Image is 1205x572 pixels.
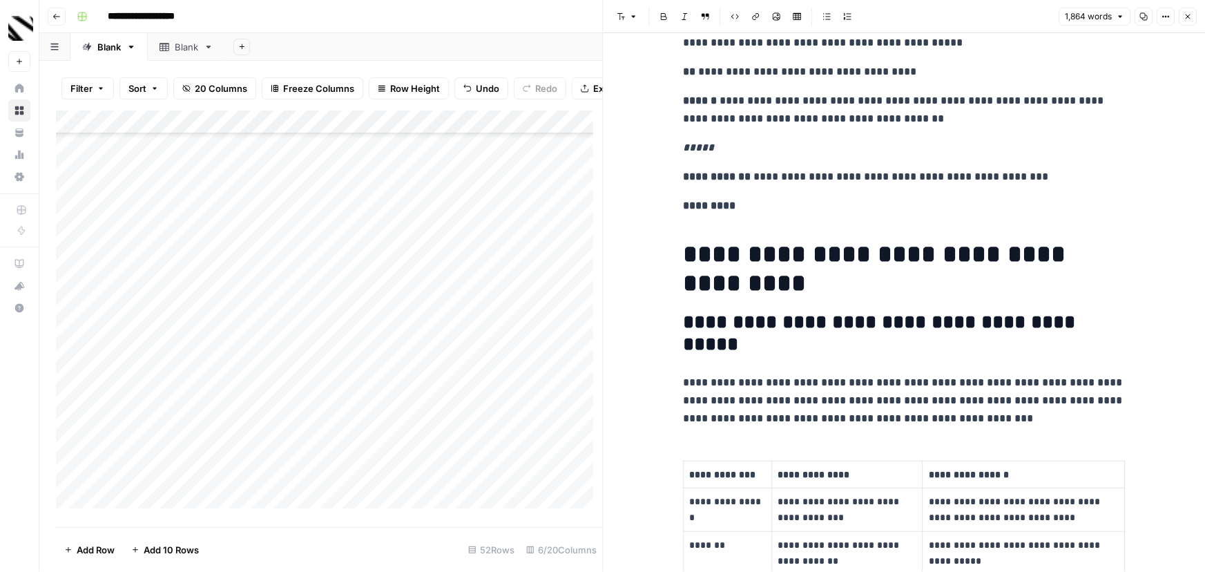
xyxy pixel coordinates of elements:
span: Filter [70,82,93,95]
span: Redo [535,82,557,95]
button: Filter [61,77,114,99]
button: Sort [119,77,168,99]
span: Add Row [77,543,115,557]
a: AirOps Academy [8,253,30,275]
a: Browse [8,99,30,122]
button: Undo [454,77,508,99]
span: 20 Columns [195,82,247,95]
button: What's new? [8,275,30,297]
button: Export CSV [572,77,651,99]
a: Blank [70,33,148,61]
span: Undo [476,82,499,95]
button: Help + Support [8,297,30,319]
button: Freeze Columns [262,77,363,99]
button: Add 10 Rows [123,539,207,561]
a: Settings [8,166,30,188]
a: Blank [148,33,225,61]
button: Redo [514,77,566,99]
a: Usage [8,144,30,166]
span: Freeze Columns [283,82,354,95]
button: Workspace: Canyon [8,11,30,46]
div: 6/20 Columns [521,539,603,561]
button: Add Row [56,539,123,561]
button: 20 Columns [173,77,256,99]
a: Your Data [8,122,30,144]
img: Canyon Logo [8,16,33,41]
span: Export CSV [593,82,642,95]
span: 1,864 words [1065,10,1112,23]
span: Row Height [390,82,440,95]
button: Row Height [369,77,449,99]
span: Add 10 Rows [144,543,199,557]
div: 52 Rows [463,539,521,561]
div: Blank [97,40,121,54]
div: What's new? [9,276,30,296]
button: 1,864 words [1059,8,1130,26]
a: Home [8,77,30,99]
div: Blank [175,40,198,54]
span: Sort [128,82,146,95]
